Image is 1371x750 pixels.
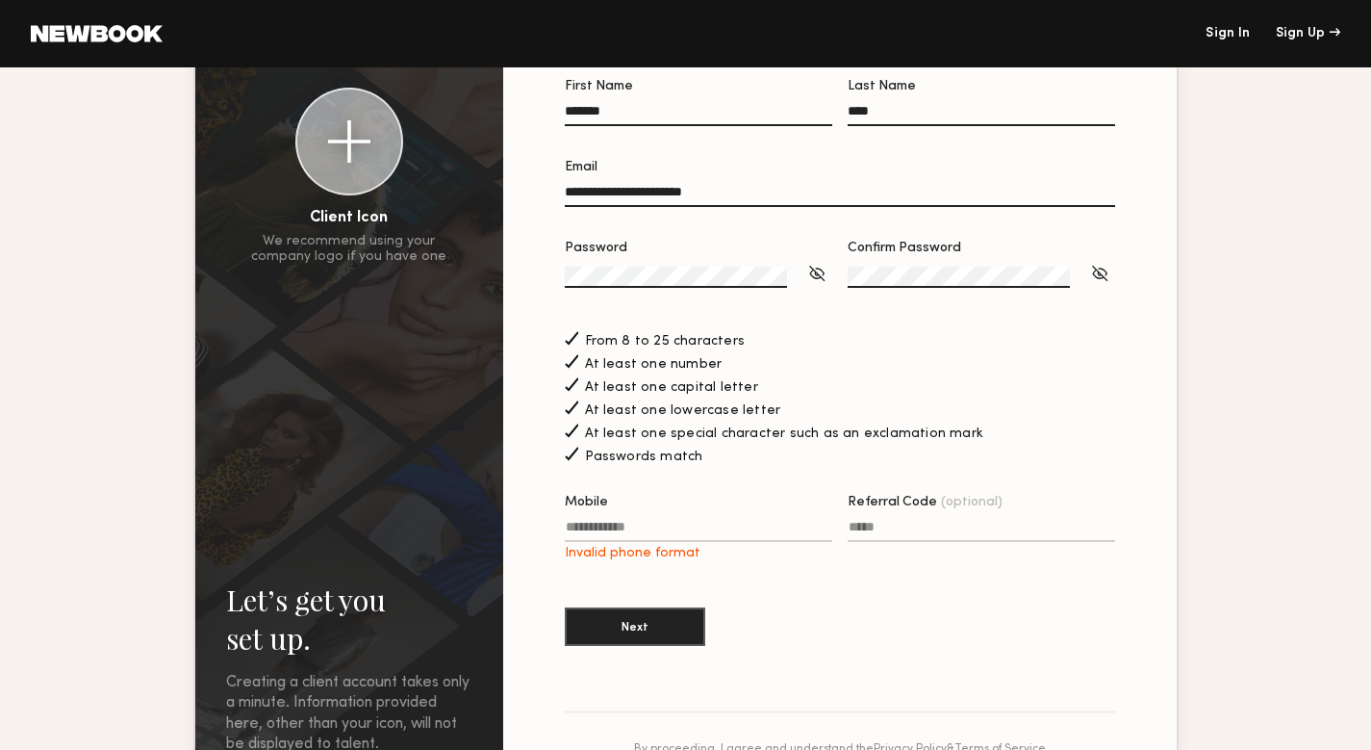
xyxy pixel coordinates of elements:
div: Mobile [565,496,832,509]
input: First Name [565,104,832,126]
span: Passwords match [585,451,703,464]
div: Invalid phone format [565,546,832,561]
a: Sign In [1206,27,1250,40]
div: We recommend using your company logo if you have one [251,234,446,265]
div: Confirm Password [848,242,1115,255]
input: Confirm Password [848,267,1070,288]
div: Sign Up [1276,27,1340,40]
input: Last Name [848,104,1115,126]
div: Last Name [848,80,1115,93]
input: Password [565,267,787,288]
button: Next [565,608,705,646]
input: MobileInvalid phone format [565,520,832,542]
span: From 8 to 25 characters [585,335,746,349]
span: At least one lowercase letter [585,404,781,418]
span: At least one special character such as an exclamation mark [585,427,984,441]
span: (optional) [941,496,1003,509]
div: Password [565,242,832,255]
div: Referral Code [848,496,1115,509]
input: Email [565,185,1115,207]
input: Referral Code(optional) [848,520,1115,542]
span: At least one number [585,358,723,372]
div: First Name [565,80,832,93]
h2: Let’s get you set up. [226,581,472,658]
div: Email [565,161,1115,174]
div: Client Icon [310,211,388,226]
span: At least one capital letter [585,381,758,395]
